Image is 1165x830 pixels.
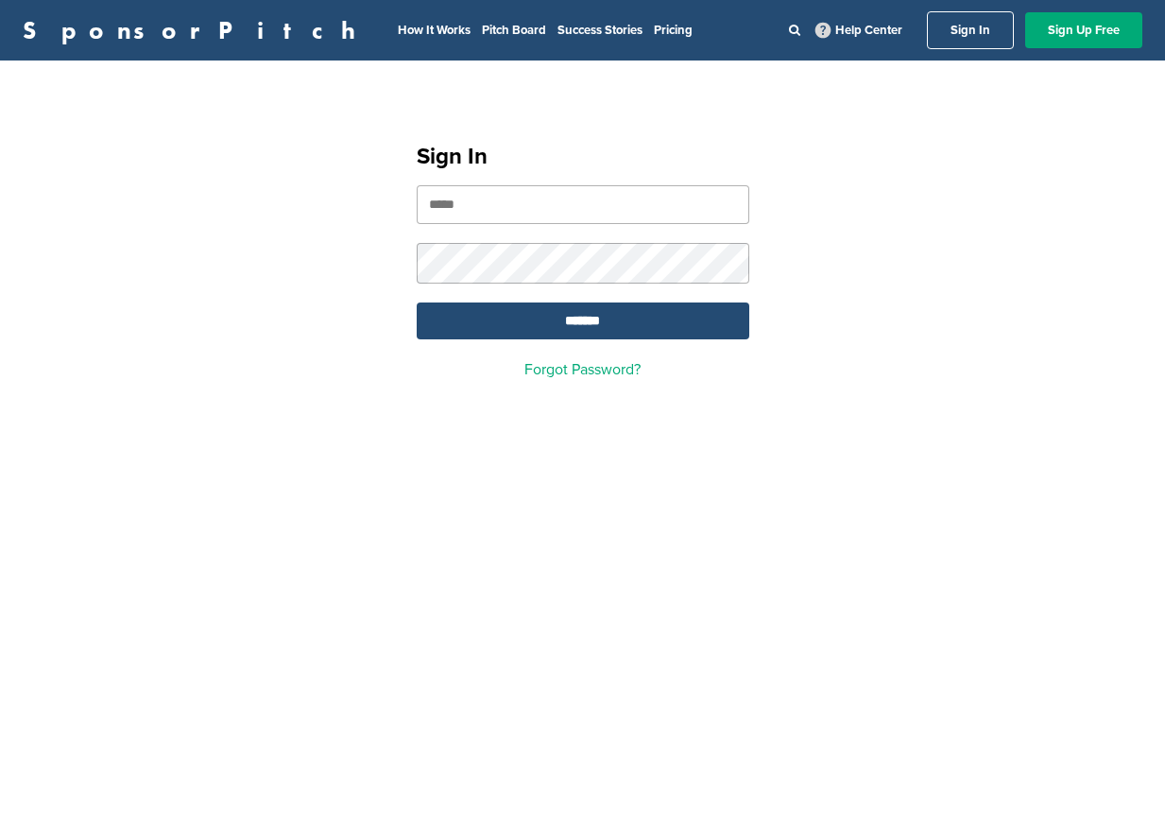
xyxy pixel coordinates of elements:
[482,23,546,38] a: Pitch Board
[524,360,641,379] a: Forgot Password?
[927,11,1014,49] a: Sign In
[23,18,368,43] a: SponsorPitch
[417,140,749,174] h1: Sign In
[654,23,693,38] a: Pricing
[557,23,642,38] a: Success Stories
[812,19,906,42] a: Help Center
[1025,12,1142,48] a: Sign Up Free
[398,23,471,38] a: How It Works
